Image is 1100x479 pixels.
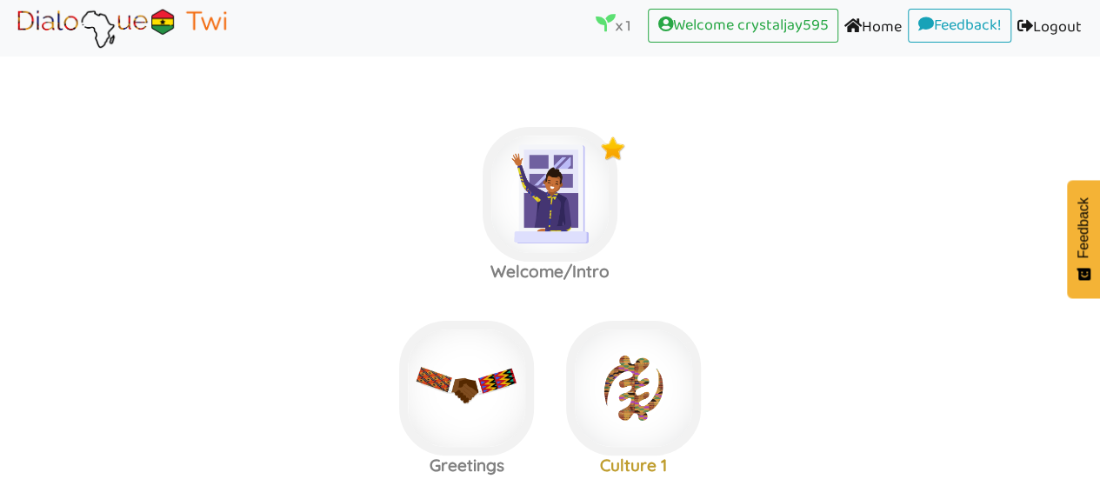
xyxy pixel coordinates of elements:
h3: Greetings [383,456,550,476]
img: greetings.3fee7869.jpg [399,321,534,456]
a: Welcome crystaljay595 [648,9,838,43]
img: r5+QtVXYuttHLoUAAAAABJRU5ErkJggg== [517,329,543,356]
span: Feedback [1076,197,1091,258]
a: Logout [1011,9,1088,48]
img: welcome-textile.9f7a6d7f.png [483,127,617,262]
p: x 1 [596,13,630,37]
h3: Welcome/Intro [467,262,634,282]
img: r5+QtVXYuttHLoUAAAAABJRU5ErkJggg== [683,329,710,356]
button: Feedback - Show survey [1067,180,1100,298]
h3: Culture 1 [550,456,717,476]
a: Home [838,9,908,48]
img: x9Y5jP2O4Z5kwAAAABJRU5ErkJggg== [600,136,626,162]
img: Brand [12,6,231,50]
a: Feedback! [908,9,1011,43]
img: adinkra_beredum.b0fe9998.png [566,321,701,456]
